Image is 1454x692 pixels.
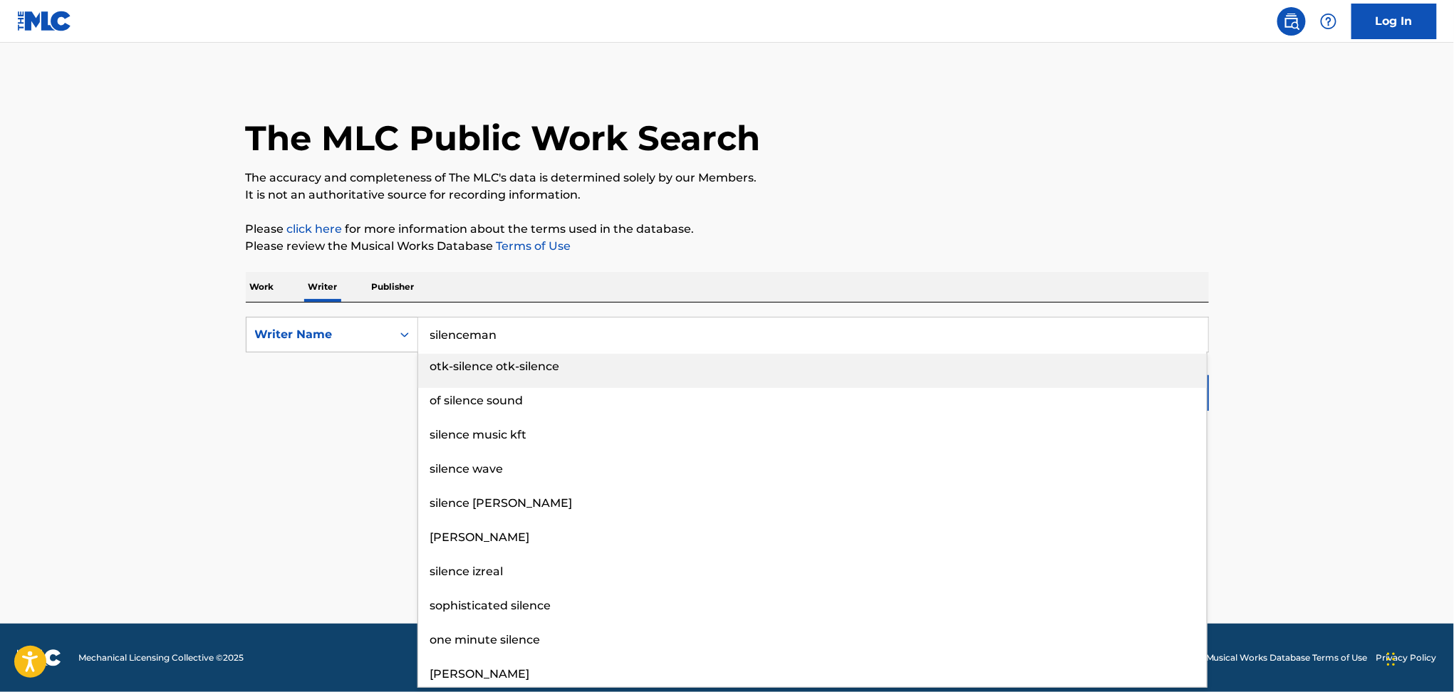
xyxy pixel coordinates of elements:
[430,394,524,407] span: of silence sound
[1351,4,1437,39] a: Log In
[1277,7,1306,36] a: Public Search
[1320,13,1337,30] img: help
[1314,7,1343,36] div: Help
[1387,638,1396,681] div: Arrastrar
[78,651,244,664] span: Mechanical Licensing Collective © 2025
[1376,651,1437,664] a: Privacy Policy
[430,565,504,578] span: silence izreal
[430,462,504,476] span: silence wave
[1383,624,1454,692] div: Widget de chat
[494,239,571,253] a: Terms of Use
[1206,651,1368,664] a: Musical Works Database Terms of Use
[287,222,343,236] a: click here
[430,496,573,510] span: silence [PERSON_NAME]
[246,187,1209,204] p: It is not an authoritative source for recording information.
[1283,13,1300,30] img: search
[246,317,1209,418] form: Search Form
[1383,624,1454,692] iframe: Chat Widget
[246,221,1209,238] p: Please for more information about the terms used in the database.
[368,272,419,302] p: Publisher
[246,117,761,159] h1: The MLC Public Work Search
[17,649,61,666] img: logo
[246,169,1209,187] p: The accuracy and completeness of The MLC's data is determined solely by our Members.
[255,326,383,343] div: Writer Name
[430,530,530,544] span: [PERSON_NAME]
[246,272,279,302] p: Work
[304,272,342,302] p: Writer
[17,11,72,31] img: MLC Logo
[430,633,541,646] span: one minute silence
[430,360,560,373] span: otk-silence otk-silence
[430,428,527,441] span: silence music kft
[430,667,530,681] span: [PERSON_NAME]
[430,599,551,612] span: sophisticated silence
[246,238,1209,255] p: Please review the Musical Works Database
